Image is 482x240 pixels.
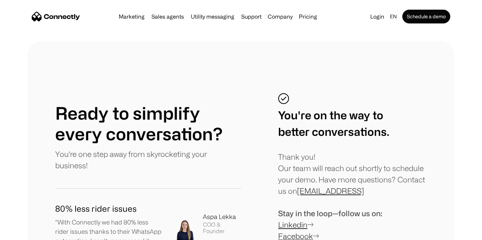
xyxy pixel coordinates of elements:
a: Utility messaging [188,14,237,19]
a: Sales agents [149,14,187,19]
a: home [32,11,80,22]
h1: Ready to simplify every conversation? [55,103,241,144]
div: COO & Founder [203,221,241,234]
span: Stay in the loop—follow us on: [278,209,382,218]
a: Schedule a demo [402,10,450,23]
div: Thank you! Our team will reach out shortly to schedule your demo. Have more questions? Contact us on [278,151,427,197]
div: Company [266,12,295,21]
a: Support [238,14,264,19]
div: Aspa Lekka [203,212,241,221]
ul: Language list [14,228,41,238]
a: Linkedin [278,220,307,229]
a: Pricing [296,14,320,19]
div: You're on the way to better conversations. [278,107,389,140]
a: [EMAIL_ADDRESS] [297,187,364,195]
div: en [390,12,397,21]
h1: 80% less rider issues [55,202,163,215]
div: en [387,12,401,21]
aside: Language selected: English [7,227,41,238]
a: Marketing [116,14,147,19]
div: Company [268,12,293,21]
a: Login [367,12,387,21]
p: You're one step away from skyrocketing your business! [55,148,241,171]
